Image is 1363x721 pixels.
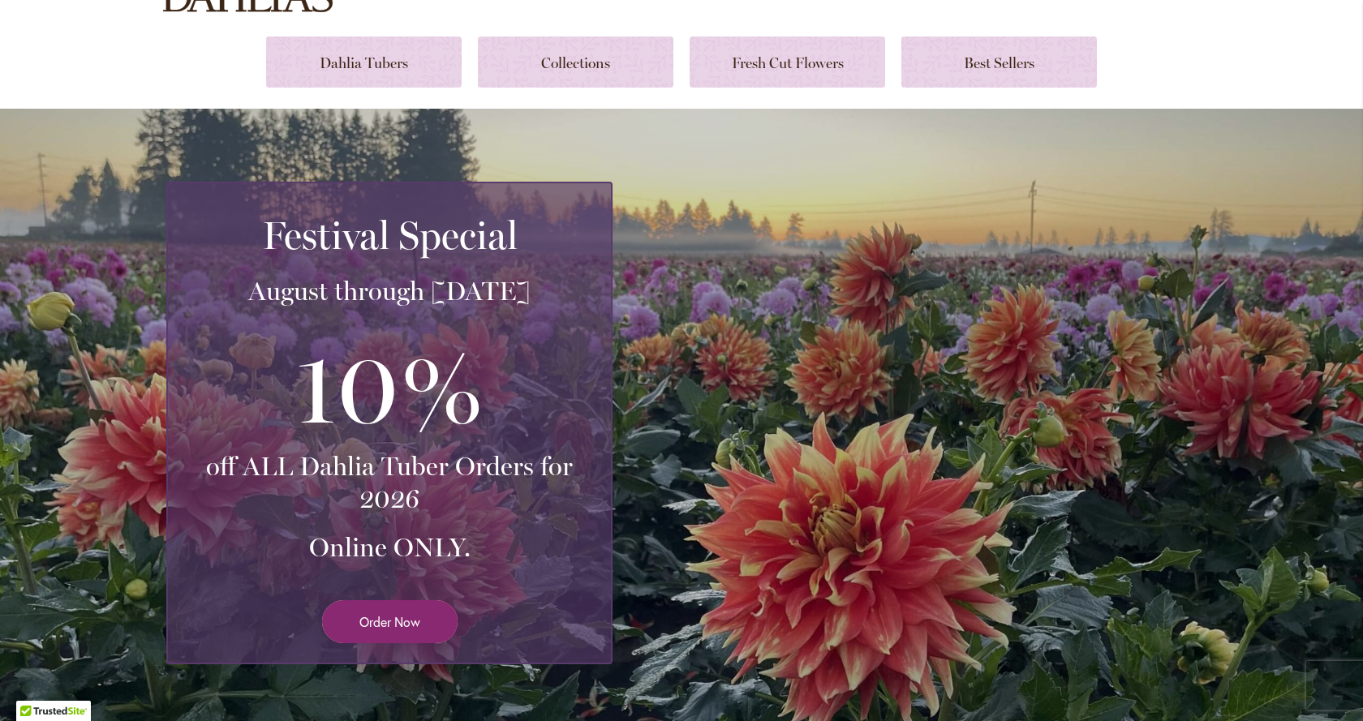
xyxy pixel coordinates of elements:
[187,531,591,564] h3: Online ONLY.
[187,275,591,307] h3: August through [DATE]
[187,324,591,450] h3: 10%
[187,212,591,258] h2: Festival Special
[359,612,420,631] span: Order Now
[322,600,458,643] a: Order Now
[187,450,591,515] h3: off ALL Dahlia Tuber Orders for 2026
